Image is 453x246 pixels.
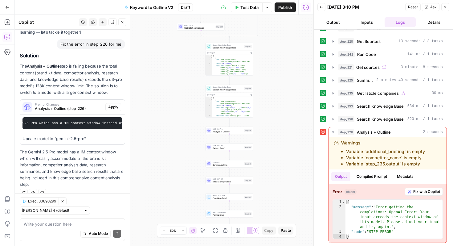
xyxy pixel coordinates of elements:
span: LLM · O3 Pro [213,128,243,130]
div: Step 253 [244,45,252,48]
span: Toggle code folding, rows 2 through 19 [210,57,212,59]
input: Claude Sonnet 4 (default) [22,207,81,214]
div: 4 [206,105,212,107]
g: Edge from step_204 to step_240 [229,151,230,160]
div: Output [210,52,248,54]
div: 5 [206,65,212,79]
span: Get sources [356,64,380,70]
span: Search Knowledge Base [213,44,243,46]
button: Apply [105,103,121,111]
button: Auto Mode [80,230,111,238]
span: Write Liquid Text [213,194,243,197]
span: step_226 [338,129,354,135]
span: Ask [430,4,437,10]
g: Edge from step_237-iteration-end to step_239 [200,14,201,23]
span: LLM · O3 [213,161,243,164]
span: Toggle code folding, rows 1 through 21 [210,97,212,99]
button: 534 ms / 1 tasks [329,101,447,111]
span: 320 ms / 1 tasks [407,116,443,122]
div: Step 243 [244,212,252,215]
button: 141 ms / 1 tasks [329,49,447,59]
span: Copy [264,228,273,233]
span: step_220 [338,38,354,44]
li: Variable `step_235.output` is empty [346,161,425,167]
span: LLM · GPT-4o [213,144,243,147]
span: Search Knowledge Base [213,86,243,88]
g: Edge from step_226 to step_204 [229,134,230,143]
span: Publish [278,4,292,10]
span: Get list of companies [184,26,214,29]
span: Develop outline [213,163,243,166]
span: Auto Mode [89,231,108,236]
div: 2 [206,57,212,59]
div: Search Knowledge BaseSearch Knowledge BaseStep 256Output[ { "id":"vsdid:5769650:rid :G9P0GWdX6N39... [206,85,253,118]
span: Paste [281,228,291,233]
span: Keyword to Outline V2 [130,4,173,10]
span: 2 minutes 40 seconds / 1 tasks [376,77,443,83]
div: 3 [206,101,212,105]
div: 3 [206,59,212,63]
div: Write Liquid TextCombine BriefStep 205 [206,194,253,201]
span: LLM · GPT-4.1 [184,24,214,27]
span: 50% [170,228,177,233]
button: Compiled Prompt [353,172,391,181]
li: Variable `additional_briefing` is empty [346,148,425,155]
g: Edge from step_256 to step_226 [229,118,230,127]
span: Search Knowledge Base [213,88,243,91]
div: 5 [206,107,212,115]
div: Step 241 [244,179,252,182]
g: Edge from step_243 to step_203 [229,218,230,227]
li: Variable `competitor_name` is empty [346,155,425,161]
div: Step 240 [244,162,252,165]
button: Test Data [231,2,262,12]
span: Prompt Changes [35,103,103,106]
span: Analysis + Outline (step_226) [35,106,103,111]
span: step_253 [338,103,354,109]
span: 13 seconds / 3 tasks [398,39,443,44]
div: 2 seconds [329,137,447,243]
div: 4 [333,234,345,239]
g: Edge from step_241 to step_205 [229,184,230,193]
div: LLM · GPT-4.1Get list of companiesStep 239 [177,23,225,31]
p: Update model to "gemini-2.5-pro" [22,136,122,142]
div: 1 [333,200,345,205]
span: Summarize Research [357,77,374,83]
button: 3 minutes 8 seconds [329,62,447,72]
button: 320 ms / 1 tasks [329,114,447,124]
span: 30 ms [432,90,443,96]
div: Step 226 [244,129,252,132]
div: Step 239 [216,25,223,28]
span: Run Code · Python [213,211,243,214]
div: Warnings [341,140,425,167]
button: Details [418,17,449,27]
div: 6 [206,115,212,119]
div: Step 204 [244,146,252,148]
button: 13 seconds / 3 tasks [329,36,447,46]
button: Copy [262,227,276,235]
div: 2 [333,205,345,229]
div: Fix the error in step_226 for me [57,39,125,49]
button: Ask [422,3,439,11]
g: Edge from step_240 to step_241 [229,168,230,177]
div: 4 [206,63,212,65]
span: Toggle code folding, rows 1 through 56 [210,55,212,57]
button: Output [317,17,349,27]
span: Analysis + Outline [213,130,243,133]
span: Fix with Copilot [413,189,440,194]
g: Edge from step_205 to step_243 [229,201,230,210]
div: 2 [206,99,212,101]
button: Metadata [393,172,417,181]
span: Analysis + Outline [357,129,391,135]
span: Search Knowledge Base [213,46,243,49]
span: 534 ms / 1 tasks [407,103,443,109]
span: Reset [408,4,418,10]
button: 30 ms [329,88,447,98]
button: Paste [278,227,293,235]
span: 3 minutes 8 seconds [401,65,443,70]
div: Step 256 [244,87,252,90]
span: Toggle code folding, rows 1 through 4 [342,200,345,205]
strong: Error [333,189,342,195]
span: Extract Brief [213,147,243,150]
div: LLM · GPT-4oExtract BriefStep 204 [206,144,253,151]
div: Run Code · PythonFormat slugStep 243 [206,210,253,218]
